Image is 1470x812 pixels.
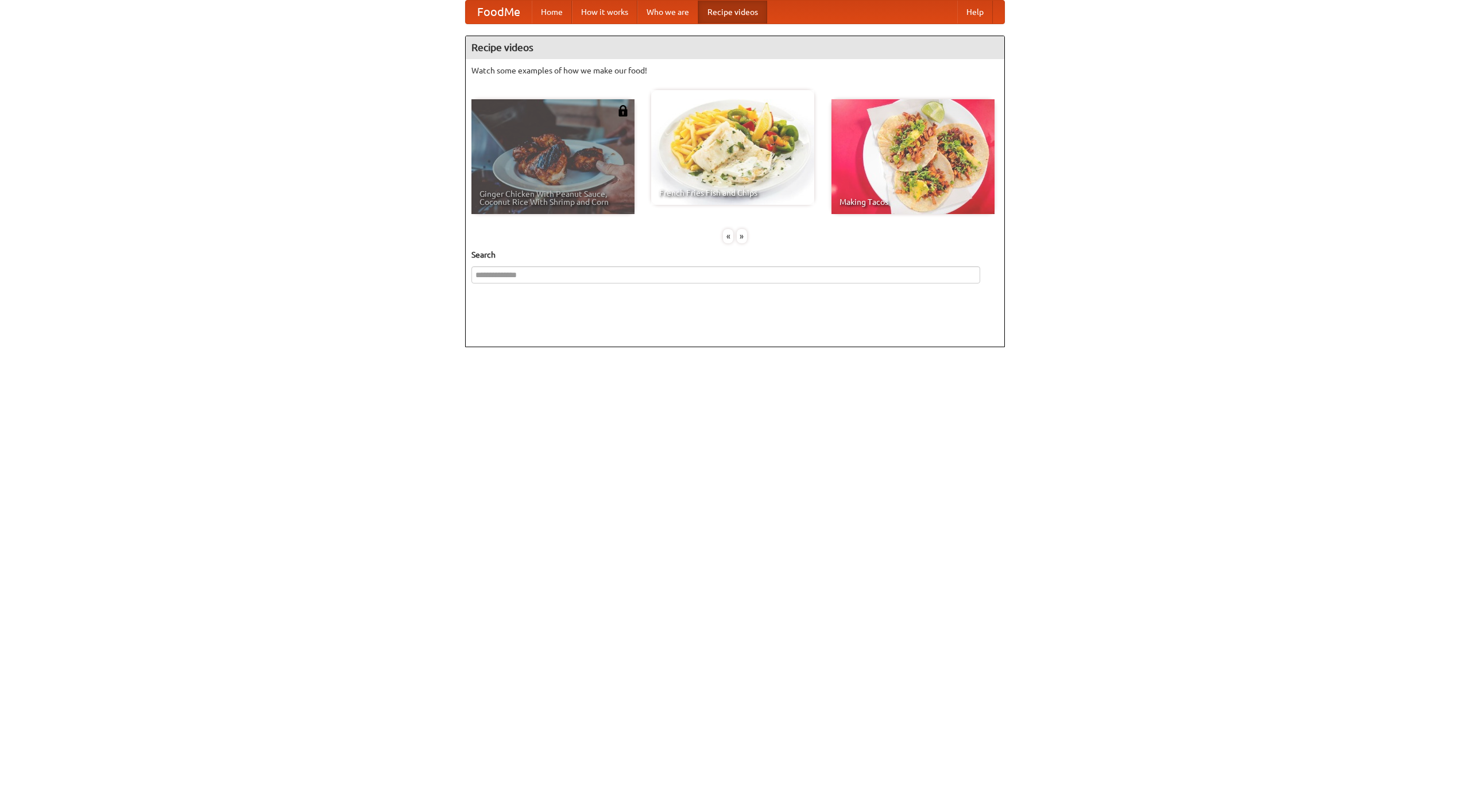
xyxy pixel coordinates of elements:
a: French Fries Fish and Chips [651,90,814,205]
span: Making Tacos [840,198,987,206]
div: » [737,229,747,243]
h5: Search [471,249,999,261]
a: FoodMe [466,1,532,24]
a: Help [957,1,993,24]
a: Home [532,1,572,24]
img: 483408.png [617,105,629,116]
a: Recipe videos [698,1,767,24]
a: How it works [572,1,637,24]
span: French Fries Fish and Chips [659,189,806,197]
h4: Recipe videos [466,36,1004,59]
div: « [723,229,733,243]
a: Who we are [637,1,698,24]
a: Making Tacos [831,99,995,214]
p: Watch some examples of how we make our food! [471,65,999,76]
